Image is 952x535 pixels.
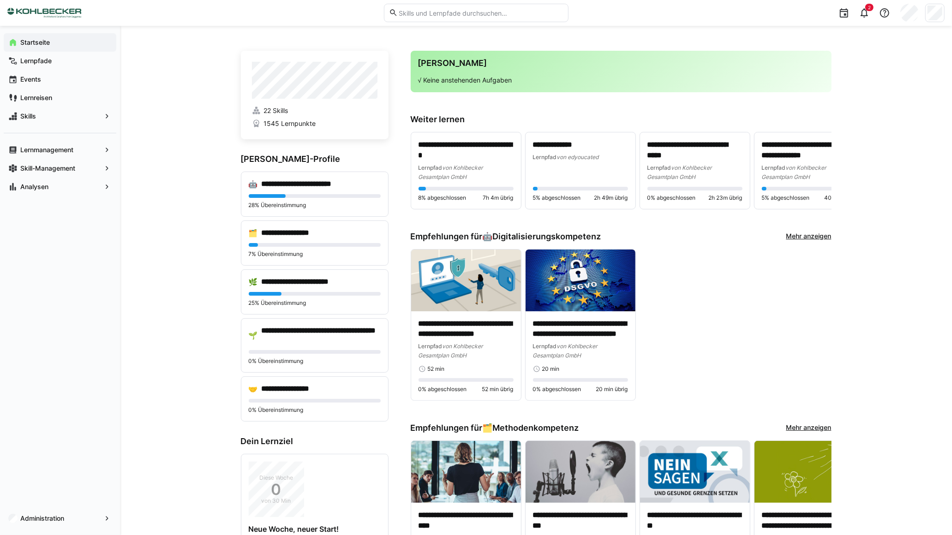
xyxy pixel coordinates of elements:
p: 7% Übereinstimmung [249,250,381,258]
span: 7h 4m übrig [483,194,514,202]
span: 2h 49m übrig [594,194,628,202]
p: 0% Übereinstimmung [249,357,381,365]
h3: Empfehlungen für [411,423,579,433]
span: 1545 Lernpunkte [263,119,316,128]
span: 20 min [542,365,560,373]
div: 🤝 [249,384,258,393]
span: von Kohlbecker Gesamtplan GmbH [647,164,712,180]
div: 🤖 [483,232,601,242]
span: Lernpfad [533,154,557,160]
h4: Neue Woche, neuer Start! [249,524,381,534]
span: 0% abgeschlossen [647,194,696,202]
div: 🤖 [249,179,258,189]
span: von Kohlbecker Gesamtplan GmbH [533,343,598,359]
span: 22 Skills [263,106,288,115]
span: 0% abgeschlossen [419,386,467,393]
input: Skills und Lernpfade durchsuchen… [398,9,563,17]
h3: Dein Lernziel [241,436,389,446]
span: 40 min übrig [825,194,857,202]
img: image [754,441,864,503]
span: Lernpfad [419,164,443,171]
span: Lernpfad [762,164,786,171]
div: 🗂️ [249,228,258,238]
span: Digitalisierungskompetenz [493,232,601,242]
div: 🌿 [249,277,258,286]
span: 5% abgeschlossen [533,194,581,202]
img: image [526,441,635,503]
span: 52 min übrig [482,386,514,393]
a: 22 Skills [252,106,377,115]
p: √ Keine anstehenden Aufgaben [418,76,824,85]
span: 52 min [428,365,445,373]
p: 0% Übereinstimmung [249,406,381,414]
span: von Kohlbecker Gesamtplan GmbH [762,164,826,180]
img: image [526,250,635,311]
h3: Empfehlungen für [411,232,601,242]
p: 25% Übereinstimmung [249,299,381,307]
img: image [411,441,521,503]
span: 8% abgeschlossen [419,194,467,202]
span: 2 [868,5,871,10]
span: von Kohlbecker Gesamtplan GmbH [419,164,483,180]
img: image [411,250,521,311]
span: von edyoucated [557,154,599,160]
span: 2h 23m übrig [709,194,742,202]
span: 5% abgeschlossen [762,194,810,202]
h3: [PERSON_NAME] [418,58,824,68]
a: Mehr anzeigen [786,232,832,242]
span: 20 min übrig [596,386,628,393]
span: 0% abgeschlossen [533,386,581,393]
h3: [PERSON_NAME]-Profile [241,154,389,164]
span: Methodenkompetenz [493,423,579,433]
p: 28% Übereinstimmung [249,202,381,209]
a: Mehr anzeigen [786,423,832,433]
div: 🌱 [249,331,258,340]
span: Lernpfad [533,343,557,350]
img: image [640,441,750,503]
h3: Weiter lernen [411,114,832,125]
span: Lernpfad [647,164,671,171]
span: von Kohlbecker Gesamtplan GmbH [419,343,483,359]
div: 🗂️ [483,423,579,433]
span: Lernpfad [419,343,443,350]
